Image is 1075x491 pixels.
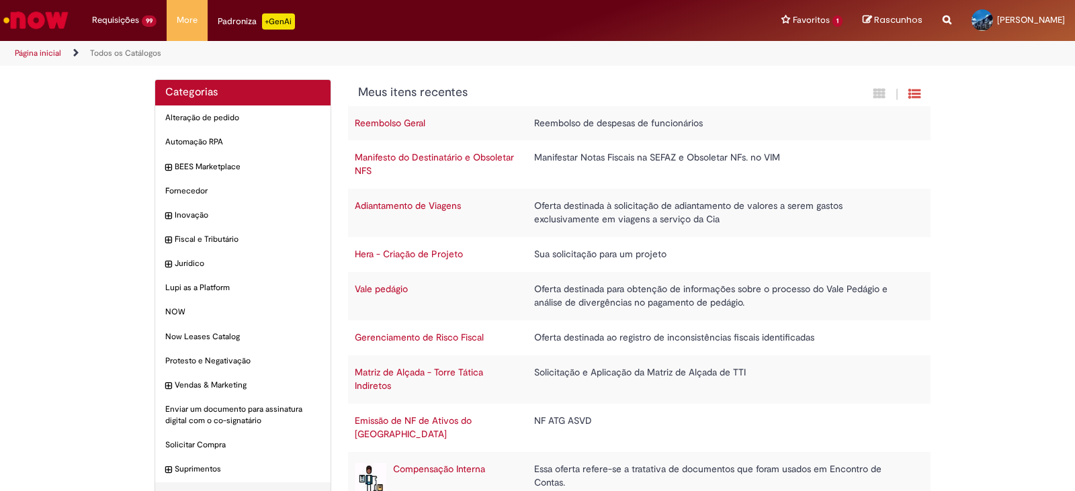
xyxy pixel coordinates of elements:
div: Padroniza [218,13,295,30]
span: Suprimentos [175,463,320,475]
span: Fornecedor [165,185,320,197]
p: +GenAi [262,13,295,30]
a: Página inicial [15,48,61,58]
span: Enviar um documento para assinatura digital com o co-signatário [165,404,320,427]
span: Inovação [175,210,320,221]
tr: Manifesto do Destinatário e Obsoletar NFS Manifestar Notas Fiscais na SEFAZ e Obsoletar NFs. no VIM [348,140,931,189]
tr: Matriz de Alçada - Torre Tática Indiretos Solicitação e Aplicação da Matriz de Alçada de TTI [348,355,931,404]
div: expandir categoria Suprimentos Suprimentos [155,457,331,482]
span: BEES Marketplace [175,161,320,173]
i: expandir categoria Suprimentos [165,463,171,477]
i: expandir categoria Fiscal e Tributário [165,234,171,247]
span: [PERSON_NAME] [997,14,1065,26]
td: Oferta destinada à solicitação de adiantamento de valores a serem gastos exclusivamente em viagen... [527,189,917,237]
div: expandir categoria Fiscal e Tributário Fiscal e Tributário [155,227,331,252]
span: Solicitar Compra [165,439,320,451]
span: Rascunhos [874,13,922,26]
td: Solicitação e Aplicação da Matriz de Alçada de TTI [527,355,917,404]
div: NOW [155,300,331,324]
i: Exibição em cartão [873,87,886,100]
a: Gerenciamento de Risco Fiscal [355,331,484,343]
div: Solicitar Compra [155,433,331,457]
td: Reembolso de despesas de funcionários [527,106,917,141]
div: expandir categoria Inovação Inovação [155,203,331,228]
span: Protesto e Negativação [165,355,320,367]
span: Lupi as a Platform [165,282,320,294]
i: expandir categoria Vendas & Marketing [165,380,171,393]
div: expandir categoria BEES Marketplace BEES Marketplace [155,154,331,179]
div: Alteração de pedido [155,105,331,130]
a: Rascunhos [863,14,922,27]
td: NF ATG ASVD [527,404,917,452]
td: Sua solicitação para um projeto [527,237,917,272]
span: Automação RPA [165,136,320,148]
td: Manifestar Notas Fiscais na SEFAZ e Obsoletar NFs. no VIM [527,140,917,189]
span: Favoritos [793,13,830,27]
div: expandir categoria Jurídico Jurídico [155,251,331,276]
span: Vendas & Marketing [175,380,320,391]
span: 99 [142,15,157,27]
ul: Categorias [155,105,331,482]
tr: Vale pedágio Oferta destinada para obtenção de informações sobre o processo do Vale Pedágio e aná... [348,272,931,320]
h1: {"description":"","title":"Meus itens recentes"} Categoria [358,86,775,99]
a: Hera - Criação de Projeto [355,248,463,260]
a: Emissão de NF de Ativos do [GEOGRAPHIC_DATA] [355,414,472,440]
span: Jurídico [175,258,320,269]
a: Vale pedágio [355,283,408,295]
span: 1 [832,15,843,27]
i: expandir categoria BEES Marketplace [165,161,171,175]
img: ServiceNow [1,7,71,34]
div: Protesto e Negativação [155,349,331,373]
a: Matriz de Alçada - Torre Tática Indiretos [355,366,483,392]
i: Exibição de grade [908,87,920,100]
td: Oferta destinada para obtenção de informações sobre o processo do Vale Pedágio e análise de diver... [527,272,917,320]
a: Reembolso Geral [355,117,425,129]
span: Alteração de pedido [165,112,320,124]
i: expandir categoria Inovação [165,210,171,223]
tr: Gerenciamento de Risco Fiscal Oferta destinada ao registro de inconsistências fiscais identificadas [348,320,931,355]
a: Manifesto do Destinatário e Obsoletar NFS [355,151,514,177]
div: Lupi as a Platform [155,275,331,300]
a: Todos os Catálogos [90,48,161,58]
i: expandir categoria Jurídico [165,258,171,271]
h2: Categorias [165,87,320,99]
span: Now Leases Catalog [165,331,320,343]
span: More [177,13,198,27]
div: Now Leases Catalog [155,324,331,349]
span: Requisições [92,13,139,27]
div: expandir categoria Vendas & Marketing Vendas & Marketing [155,373,331,398]
tr: Hera - Criação de Projeto Sua solicitação para um projeto [348,237,931,272]
td: Oferta destinada ao registro de inconsistências fiscais identificadas [527,320,917,355]
tr: Reembolso Geral Reembolso de despesas de funcionários [348,106,931,141]
span: NOW [165,306,320,318]
div: Enviar um documento para assinatura digital com o co-signatário [155,397,331,433]
span: | [896,87,898,102]
a: Compensação Interna [393,463,485,475]
div: Fornecedor [155,179,331,204]
a: Adiantamento de Viagens [355,199,461,212]
tr: Adiantamento de Viagens Oferta destinada à solicitação de adiantamento de valores a serem gastos ... [348,189,931,237]
div: Automação RPA [155,130,331,154]
tr: Emissão de NF de Ativos do [GEOGRAPHIC_DATA] NF ATG ASVD [348,404,931,452]
ul: Trilhas de página [10,41,707,66]
span: Fiscal e Tributário [175,234,320,245]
